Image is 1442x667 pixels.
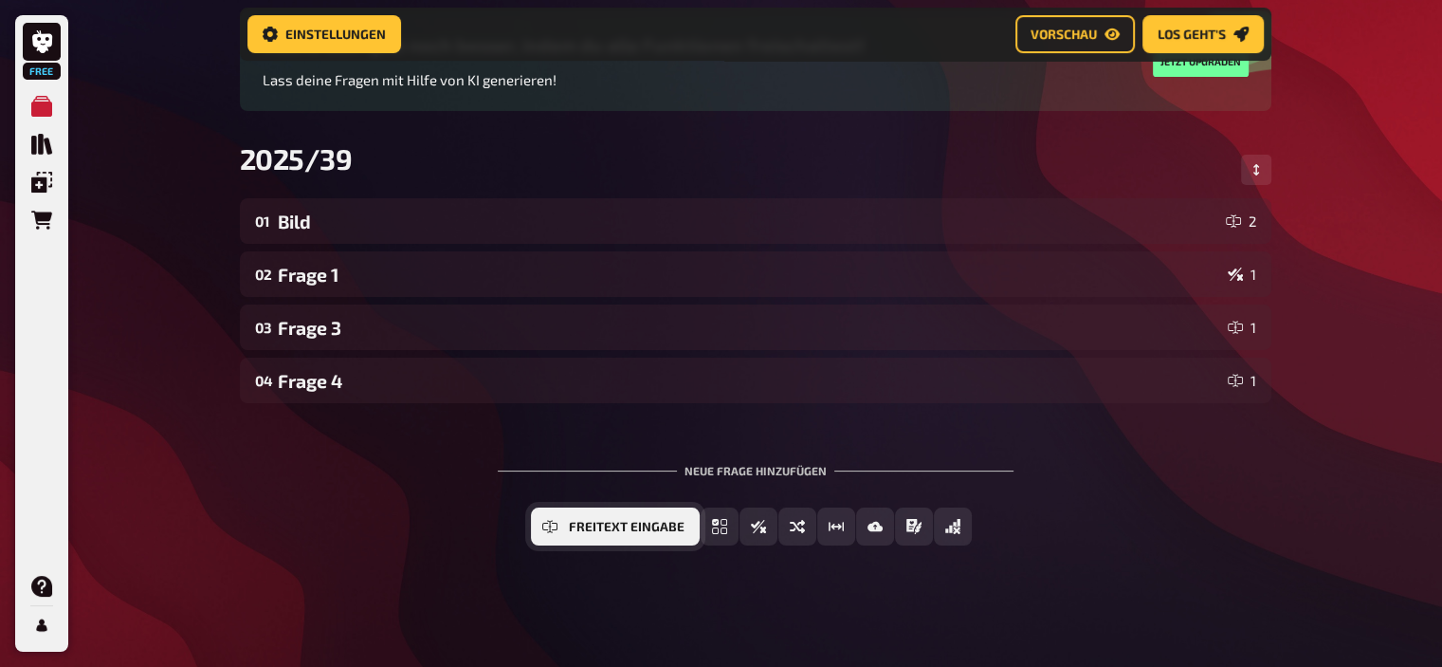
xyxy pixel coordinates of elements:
button: Schätzfrage [817,508,855,546]
div: 02 [255,266,270,283]
button: Einstellungen [247,15,401,53]
span: Lass deine Fragen mit Hilfe von KI generieren! [263,71,557,88]
button: Einfachauswahl [701,508,739,546]
div: 2 [1226,213,1256,229]
span: Freitext Eingabe [569,521,684,534]
button: Los geht's [1142,15,1264,53]
span: Einstellungen [285,28,386,41]
div: 04 [255,372,270,389]
div: 01 [255,213,270,230]
div: 03 [255,319,270,336]
button: Freitext Eingabe [531,508,700,546]
button: Reihenfolge anpassen [1241,155,1271,185]
div: Neue Frage hinzufügen [498,434,1013,492]
span: 2025/39 [240,141,353,176]
span: Vorschau [1031,28,1097,41]
button: Bild-Antwort [856,508,894,546]
div: Frage 1 [278,264,1220,286]
span: Free [25,65,59,77]
div: 1 [1228,320,1256,335]
button: Prosa (Langtext) [895,508,933,546]
button: Sortierfrage [778,508,816,546]
button: Wahr / Falsch [739,508,777,546]
div: 1 [1228,267,1256,282]
div: Bild [278,211,1218,232]
span: Los geht's [1158,28,1226,41]
button: Offline Frage [934,508,972,546]
button: Vorschau [1015,15,1135,53]
div: Frage 3 [278,317,1220,339]
div: Frage 4 [278,370,1220,392]
div: 1 [1228,373,1256,388]
button: Jetzt upgraden [1153,46,1249,77]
